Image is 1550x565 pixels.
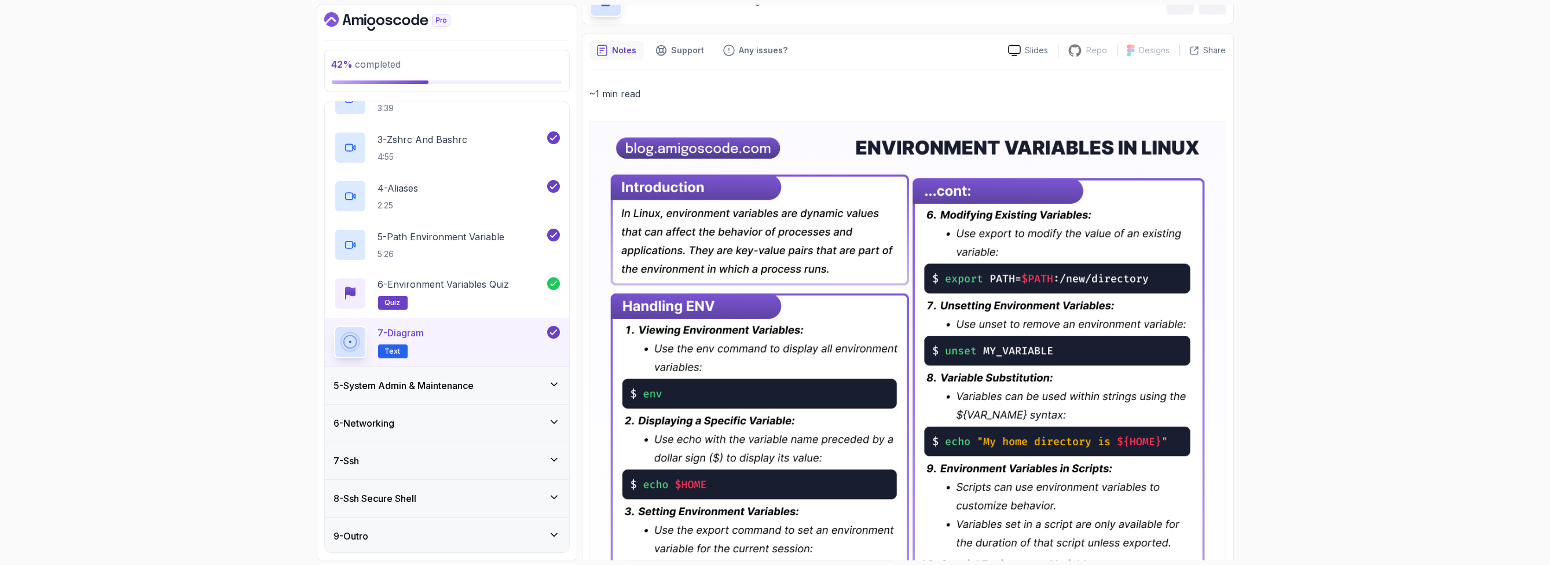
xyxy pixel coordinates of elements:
[1025,45,1049,56] p: Slides
[378,102,519,114] p: 3:39
[332,58,353,70] span: 42 %
[325,442,569,479] button: 7-Ssh
[334,491,417,505] h3: 8 - Ssh Secure Shell
[334,454,360,468] h3: 7 - Ssh
[324,12,477,31] a: Dashboard
[334,180,560,212] button: 4-Aliases2:25
[325,367,569,404] button: 5-System Admin & Maintenance
[378,200,419,211] p: 2:25
[378,181,419,195] p: 4 - Aliases
[325,405,569,442] button: 6-Networking
[378,133,468,146] p: 3 - Zshrc And Bashrc
[378,326,424,340] p: 7 - Diagram
[385,298,401,307] span: quiz
[648,41,712,60] button: Support button
[1204,45,1226,56] p: Share
[378,277,510,291] p: 6 - Environment Variables Quiz
[378,248,505,260] p: 5:26
[589,41,644,60] button: notes button
[1179,45,1226,56] button: Share
[334,326,560,358] button: 7-DiagramText
[1087,45,1108,56] p: Repo
[334,416,395,430] h3: 6 - Networking
[739,45,788,56] p: Any issues?
[334,379,474,392] h3: 5 - System Admin & Maintenance
[385,347,401,356] span: Text
[1139,45,1170,56] p: Designs
[334,277,560,310] button: 6-Environment Variables Quizquiz
[334,131,560,164] button: 3-Zshrc And Bashrc4:55
[334,529,369,543] h3: 9 - Outro
[672,45,705,56] p: Support
[716,41,795,60] button: Feedback button
[613,45,637,56] p: Notes
[325,518,569,555] button: 9-Outro
[378,151,468,163] p: 4:55
[332,58,401,70] span: completed
[999,45,1058,57] a: Slides
[325,480,569,517] button: 8-Ssh Secure Shell
[589,86,1226,102] p: ~1 min read
[378,230,505,244] p: 5 - Path Environment Variable
[334,229,560,261] button: 5-Path Environment Variable5:26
